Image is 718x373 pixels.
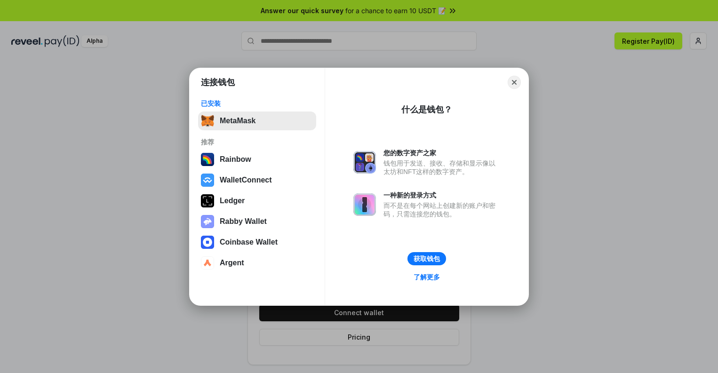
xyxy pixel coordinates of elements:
div: WalletConnect [220,176,272,184]
img: svg+xml,%3Csvg%20width%3D%22120%22%20height%3D%22120%22%20viewBox%3D%220%200%20120%20120%22%20fil... [201,153,214,166]
a: 了解更多 [408,271,446,283]
img: svg+xml,%3Csvg%20xmlns%3D%22http%3A%2F%2Fwww.w3.org%2F2000%2Fsvg%22%20width%3D%2228%22%20height%3... [201,194,214,207]
div: Rainbow [220,155,251,164]
div: 获取钱包 [414,254,440,263]
img: svg+xml,%3Csvg%20width%3D%2228%22%20height%3D%2228%22%20viewBox%3D%220%200%2028%2028%22%20fill%3D... [201,236,214,249]
div: Rabby Wallet [220,217,267,226]
button: 获取钱包 [407,252,446,265]
h1: 连接钱包 [201,77,235,88]
button: Ledger [198,191,316,210]
button: Close [508,76,521,89]
div: 推荐 [201,138,313,146]
div: 了解更多 [414,273,440,281]
div: Ledger [220,197,245,205]
img: svg+xml,%3Csvg%20xmlns%3D%22http%3A%2F%2Fwww.w3.org%2F2000%2Fsvg%22%20fill%3D%22none%22%20viewBox... [201,215,214,228]
div: MetaMask [220,117,255,125]
img: svg+xml,%3Csvg%20xmlns%3D%22http%3A%2F%2Fwww.w3.org%2F2000%2Fsvg%22%20fill%3D%22none%22%20viewBox... [353,193,376,216]
div: 什么是钱包？ [401,104,452,115]
img: svg+xml,%3Csvg%20xmlns%3D%22http%3A%2F%2Fwww.w3.org%2F2000%2Fsvg%22%20fill%3D%22none%22%20viewBox... [353,151,376,174]
button: Coinbase Wallet [198,233,316,252]
div: 已安装 [201,99,313,108]
div: 钱包用于发送、接收、存储和显示像以太坊和NFT这样的数字资产。 [383,159,500,176]
img: svg+xml,%3Csvg%20fill%3D%22none%22%20height%3D%2233%22%20viewBox%3D%220%200%2035%2033%22%20width%... [201,114,214,127]
div: Argent [220,259,244,267]
div: 而不是在每个网站上创建新的账户和密码，只需连接您的钱包。 [383,201,500,218]
div: 您的数字资产之家 [383,149,500,157]
button: WalletConnect [198,171,316,190]
button: Rabby Wallet [198,212,316,231]
button: Rainbow [198,150,316,169]
button: Argent [198,254,316,272]
img: svg+xml,%3Csvg%20width%3D%2228%22%20height%3D%2228%22%20viewBox%3D%220%200%2028%2028%22%20fill%3D... [201,174,214,187]
button: MetaMask [198,111,316,130]
img: svg+xml,%3Csvg%20width%3D%2228%22%20height%3D%2228%22%20viewBox%3D%220%200%2028%2028%22%20fill%3D... [201,256,214,270]
div: Coinbase Wallet [220,238,278,246]
div: 一种新的登录方式 [383,191,500,199]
